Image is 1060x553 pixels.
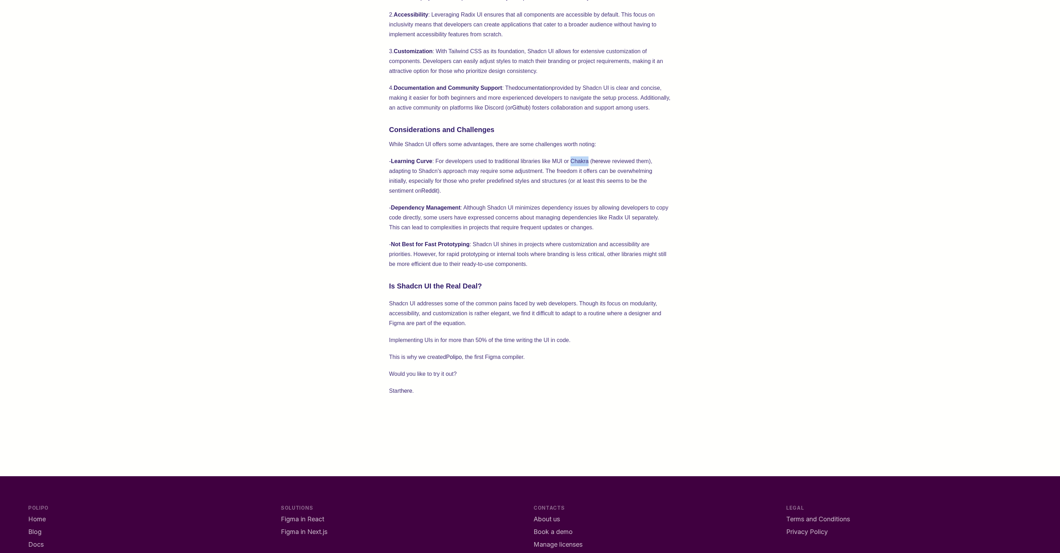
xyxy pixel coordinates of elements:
p: 4. : The provided by Shadcn UI is clear and concise, making it easier for both beginners and more... [389,83,671,113]
span: Docs [28,541,44,548]
a: Docs [28,540,274,549]
a: Manage licenses [534,540,779,549]
p: - : Shadcn UI shines in projects where customization and accessibility are priorities. However, f... [389,240,671,269]
a: Privacy Policy [786,527,1032,537]
span: Contacts [534,505,565,511]
strong: Documentation and Community Support [394,85,502,91]
span: Manage licenses [534,541,583,548]
a: Github [512,105,529,111]
p: 2. : Leveraging Radix UI ensures that all components are accessible by default. This focus on inc... [389,10,671,39]
span: Home [28,515,46,523]
p: - : Although Shadcn UI minimizes dependency issues by allowing developers to copy code directly, ... [389,203,671,232]
p: Shadcn UI addresses some of the common pains faced by web developers. Though its focus on modular... [389,299,671,328]
a: Polipo [446,354,462,360]
h3: Considerations and Challenges [389,124,671,135]
p: 3. : With Tailwind CSS as its foundation, Shadcn UI allows for extensive customization of compone... [389,46,671,76]
a: Figma in Next.js [281,527,526,537]
span: Blog [28,528,42,535]
a: documentation [515,85,552,91]
strong: Not Best for Fast Prototyping [391,241,469,247]
a: Book a demo [534,527,779,537]
a: Blog [28,527,274,537]
span: Figma in React [281,515,324,523]
span: Privacy Policy [786,528,828,535]
p: This is why we created , the first Figma compiler. [389,352,671,362]
p: Implementing UIs in for more than 50% of the time writing the UI in code. [389,335,671,345]
span: Figma in Next.js [281,528,327,535]
span: About us [534,515,560,523]
a: Home [28,514,274,524]
a: Figma in React [281,514,526,524]
p: Would you like to try it out? [389,369,671,379]
span: Solutions [281,505,313,511]
h3: Is Shadcn UI the Real Deal? [389,280,671,292]
p: While Shadcn UI offers some advantages, there are some challenges worth noting: [389,139,671,149]
span: Polipo [28,505,49,511]
strong: Learning Curve [391,158,432,164]
span: Book a demo [534,528,573,535]
a: here [401,388,412,394]
p: - : For developers used to traditional libraries like MUI or Chakra ( we reviewed them), adapting... [389,156,671,196]
strong: Dependency Management [391,205,460,211]
span: Terms and Conditions [786,515,850,523]
a: here [592,158,603,164]
a: Terms and Conditions [786,514,1032,524]
a: About us [534,514,779,524]
span: Legal [786,505,804,511]
strong: Accessibility [394,12,428,18]
strong: Customization [394,48,432,54]
p: Start . [389,386,671,396]
a: Reddit [421,188,438,194]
